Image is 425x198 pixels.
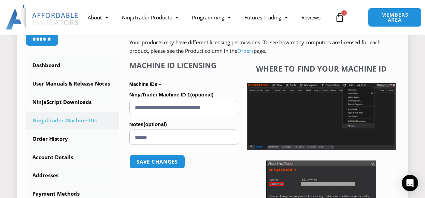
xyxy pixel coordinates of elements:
[26,112,119,130] a: NinjaTrader Machine IDs
[26,167,119,184] a: Addresses
[115,10,185,25] a: NinjaTrader Products
[6,5,79,30] img: LogoAI | Affordable Indicators – NinjaTrader
[81,10,332,25] nav: Menu
[325,7,355,27] a: 1
[402,175,418,191] div: Open Intercom Messenger
[247,83,396,150] img: Screenshot 2025-01-17 1155544 | Affordable Indicators – NinjaTrader
[190,92,213,97] span: (optional)
[295,10,327,25] a: Reviews
[368,8,422,27] a: MEMBERS AREA
[26,75,119,93] a: User Manuals & Release Notes
[375,12,414,22] span: MEMBERS AREA
[129,39,381,55] span: Your products may have different licensing permissions. To see how many computers are licensed fo...
[26,130,119,148] a: Order History
[26,149,119,166] a: Account Details
[185,10,238,25] a: Programming
[143,121,167,127] span: (optional)
[26,93,119,111] a: NinjaScript Downloads
[341,10,347,16] span: 1
[129,90,238,100] label: NinjaTrader Machine ID 1
[237,47,254,54] a: Orders
[129,61,238,70] h4: Machine ID Licensing
[26,57,119,74] a: Dashboard
[129,81,161,87] strong: Machine IDs –
[238,10,295,25] a: Futures Trading
[129,119,238,130] label: Notes
[247,64,396,73] h4: Where to find your Machine ID
[81,10,115,25] a: About
[129,155,185,169] button: Save changes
